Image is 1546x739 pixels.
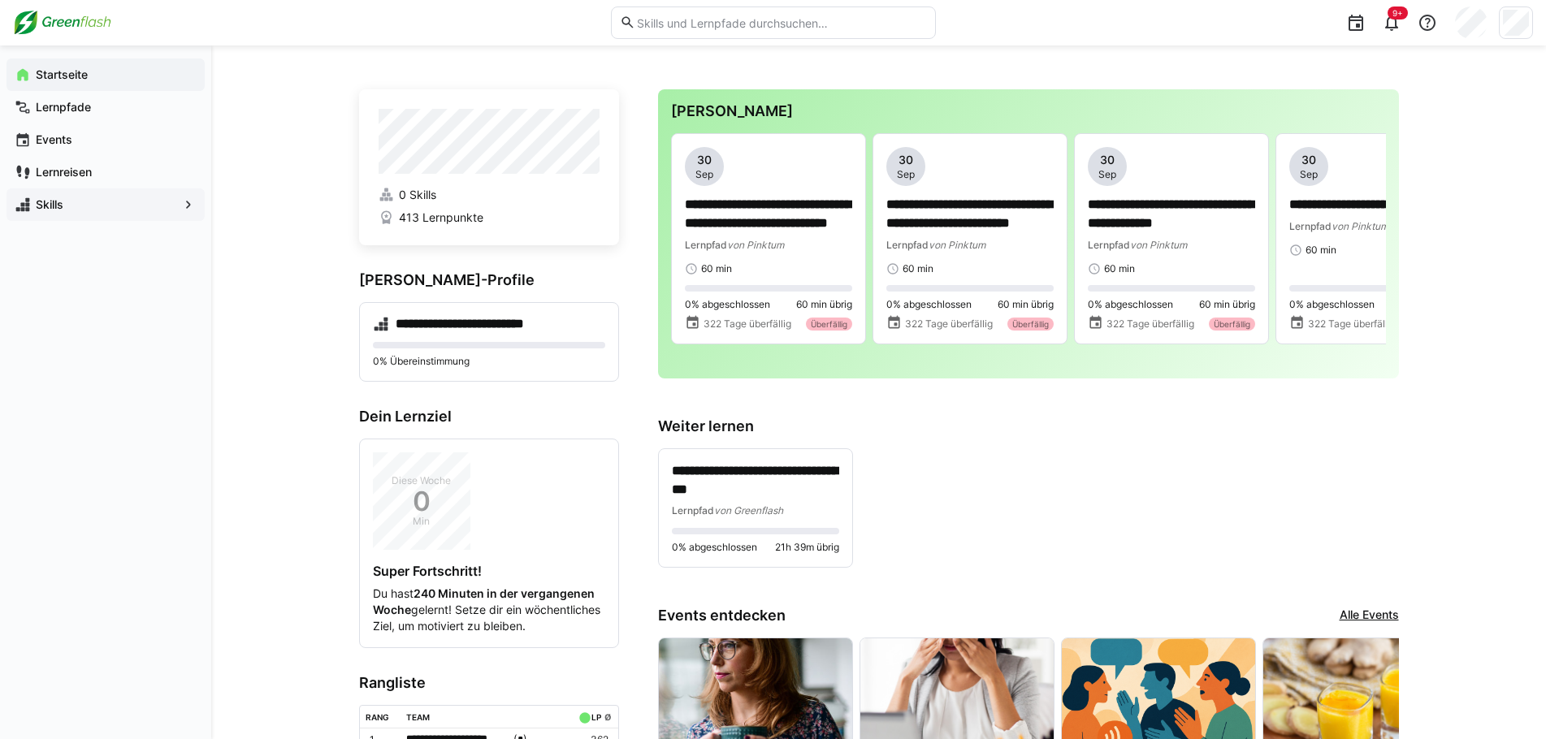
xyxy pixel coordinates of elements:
[366,712,389,722] div: Rang
[1088,298,1173,311] span: 0% abgeschlossen
[1332,220,1388,232] span: von Pinktum
[775,541,839,554] span: 21h 39m übrig
[406,712,430,722] div: Team
[359,271,619,289] h3: [PERSON_NAME]-Profile
[1104,262,1135,275] span: 60 min
[685,298,770,311] span: 0% abgeschlossen
[704,318,791,331] span: 322 Tage überfällig
[1130,239,1187,251] span: von Pinktum
[1306,244,1336,257] span: 60 min
[1289,220,1332,232] span: Lernpfad
[373,586,595,616] strong: 240 Minuten in der vergangenen Woche
[903,262,933,275] span: 60 min
[701,262,732,275] span: 60 min
[886,239,929,251] span: Lernpfad
[1098,168,1116,181] span: Sep
[697,152,712,168] span: 30
[399,187,436,203] span: 0 Skills
[1289,298,1375,311] span: 0% abgeschlossen
[1088,239,1130,251] span: Lernpfad
[635,15,926,30] input: Skills und Lernpfade durchsuchen…
[373,586,605,634] p: Du hast gelernt! Setze dir ein wöchentliches Ziel, um motiviert zu bleiben.
[604,709,612,723] a: ø
[591,712,601,722] div: LP
[806,318,852,331] div: Überfällig
[695,168,713,181] span: Sep
[1007,318,1054,331] div: Überfällig
[897,168,915,181] span: Sep
[796,298,852,311] span: 60 min übrig
[359,674,619,692] h3: Rangliste
[379,187,600,203] a: 0 Skills
[1106,318,1194,331] span: 322 Tage überfällig
[658,417,1399,435] h3: Weiter lernen
[359,408,619,426] h3: Dein Lernziel
[1340,607,1399,624] a: Alle Events
[399,210,483,226] span: 413 Lernpunkte
[1100,152,1115,168] span: 30
[905,318,993,331] span: 322 Tage überfällig
[727,239,784,251] span: von Pinktum
[1392,8,1403,18] span: 9+
[899,152,913,168] span: 30
[373,355,605,368] p: 0% Übereinstimmung
[672,541,757,554] span: 0% abgeschlossen
[1209,318,1255,331] div: Überfällig
[886,298,972,311] span: 0% abgeschlossen
[685,239,727,251] span: Lernpfad
[672,504,714,516] span: Lernpfad
[671,102,1386,120] h3: [PERSON_NAME]
[998,298,1054,311] span: 60 min übrig
[1301,152,1316,168] span: 30
[1308,318,1396,331] span: 322 Tage überfällig
[1199,298,1255,311] span: 60 min übrig
[373,563,605,579] h4: Super Fortschritt!
[1300,168,1318,181] span: Sep
[929,239,985,251] span: von Pinktum
[658,607,786,624] h3: Events entdecken
[714,504,783,516] span: von Greenflash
